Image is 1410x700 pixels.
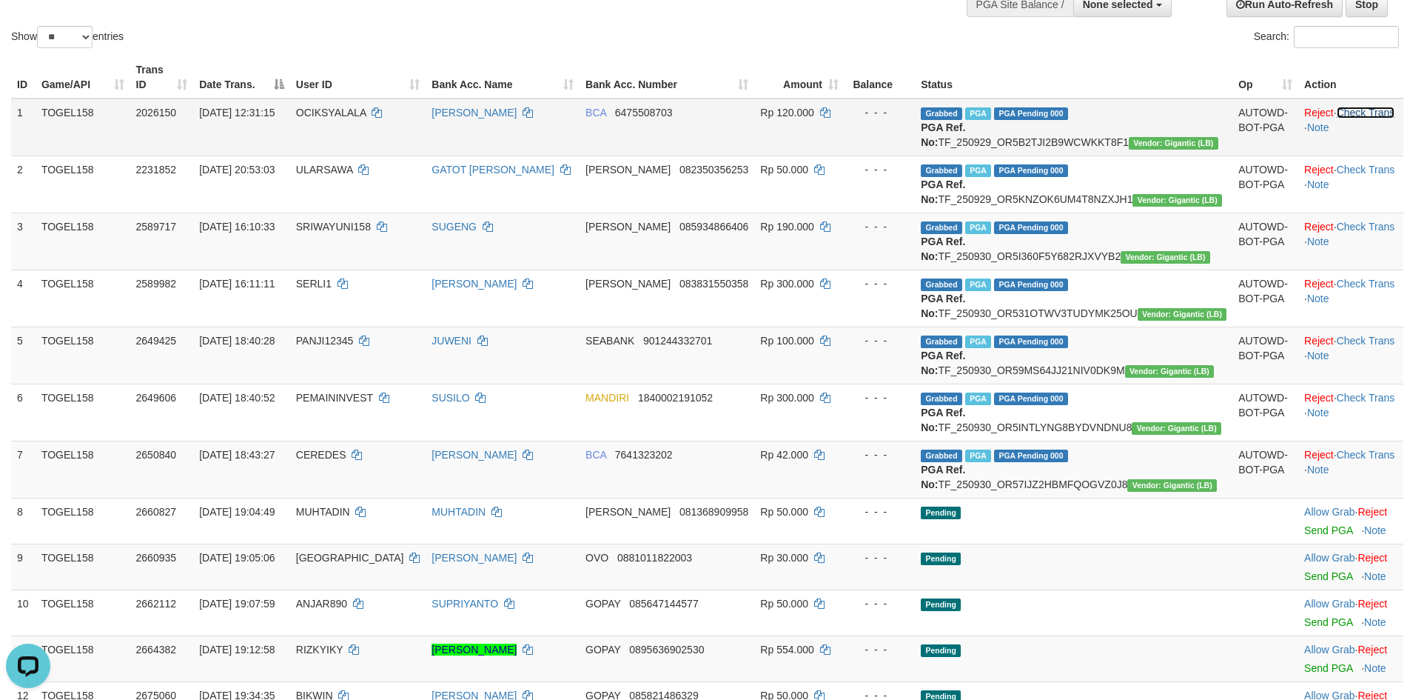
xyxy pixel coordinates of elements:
[136,278,177,290] span: 2589982
[11,156,36,213] td: 2
[1232,213,1298,270] td: AUTOWD-BOT-PGA
[580,56,754,99] th: Bank Acc. Number: activate to sort column ascending
[432,449,517,461] a: [PERSON_NAME]
[432,278,517,290] a: [PERSON_NAME]
[760,598,808,610] span: Rp 50.000
[1337,449,1395,461] a: Check Trans
[296,221,371,233] span: SRIWAYUNI158
[1304,598,1354,610] a: Allow Grab
[36,441,130,498] td: TOGEL158
[921,507,961,519] span: Pending
[36,99,130,156] td: TOGEL158
[921,450,962,462] span: Grabbed
[1121,251,1210,264] span: Vendor URL: https://dashboard.q2checkout.com/secure
[965,336,991,348] span: Marked by azecs1
[1304,278,1334,290] a: Reject
[585,506,671,518] span: [PERSON_NAME]
[1304,524,1352,536] a: Send PGA
[11,544,36,590] td: 9
[1254,26,1399,48] label: Search:
[136,506,177,518] span: 2660827
[1298,213,1403,270] td: · ·
[850,596,909,611] div: - - -
[915,213,1232,270] td: TF_250930_OR5I360F5Y682RJXVYB2
[585,392,629,404] span: MANDIRI
[1298,441,1403,498] td: · ·
[136,335,177,347] span: 2649425
[585,552,608,564] span: OVO
[1304,506,1354,518] a: Allow Grab
[1307,236,1329,247] a: Note
[629,598,698,610] span: Copy 085647144577 to clipboard
[760,506,808,518] span: Rp 50.000
[1304,662,1352,674] a: Send PGA
[921,121,965,148] b: PGA Ref. No:
[1132,194,1222,207] span: Vendor URL: https://dashboard.q2checkout.com/secure
[136,644,177,656] span: 2664382
[1304,392,1334,404] a: Reject
[1307,121,1329,133] a: Note
[760,449,808,461] span: Rp 42.000
[679,506,748,518] span: Copy 081368909958 to clipboard
[1337,335,1395,347] a: Check Trans
[296,278,332,290] span: SERLI1
[638,392,713,404] span: Copy 1840002191052 to clipboard
[994,164,1068,177] span: PGA Pending
[1304,506,1357,518] span: ·
[1294,26,1399,48] input: Search:
[629,644,704,656] span: Copy 0895636902530 to clipboard
[1298,544,1403,590] td: ·
[1232,384,1298,441] td: AUTOWD-BOT-PGA
[850,219,909,234] div: - - -
[36,544,130,590] td: TOGEL158
[199,278,275,290] span: [DATE] 16:11:11
[850,105,909,120] div: - - -
[1304,552,1354,564] a: Allow Grab
[11,99,36,156] td: 1
[296,164,353,176] span: ULARSAWA
[1232,156,1298,213] td: AUTOWD-BOT-PGA
[296,644,343,656] span: RIZKYIKY
[199,335,275,347] span: [DATE] 18:40:28
[965,450,991,462] span: Marked by azecs1
[1298,56,1403,99] th: Action
[585,644,620,656] span: GOPAY
[760,392,813,404] span: Rp 300.000
[36,327,130,384] td: TOGEL158
[1304,335,1334,347] a: Reject
[199,164,275,176] span: [DATE] 20:53:03
[199,107,275,119] span: [DATE] 12:31:15
[915,99,1232,156] td: TF_250929_OR5B2TJI2B9WCWKKT8F1
[136,164,177,176] span: 2231852
[1298,156,1403,213] td: · ·
[1307,293,1329,304] a: Note
[11,56,36,99] th: ID
[290,56,426,99] th: User ID: activate to sort column ascending
[994,336,1068,348] span: PGA Pending
[994,450,1068,462] span: PGA Pending
[1337,164,1395,176] a: Check Trans
[585,107,606,119] span: BCA
[36,590,130,636] td: TOGEL158
[921,164,962,177] span: Grabbed
[1337,392,1395,404] a: Check Trans
[615,107,673,119] span: Copy 6475508703 to clipboard
[1357,598,1387,610] a: Reject
[1304,598,1357,610] span: ·
[1232,56,1298,99] th: Op: activate to sort column ascending
[1364,662,1386,674] a: Note
[6,6,50,50] button: Open LiveChat chat widget
[136,392,177,404] span: 2649606
[760,221,813,233] span: Rp 190.000
[1304,164,1334,176] a: Reject
[1357,644,1387,656] a: Reject
[1337,221,1395,233] a: Check Trans
[1304,616,1352,628] a: Send PGA
[915,327,1232,384] td: TF_250930_OR59MS64JJ21NIV0DK9M
[1364,616,1386,628] a: Note
[679,221,748,233] span: Copy 085934866406 to clipboard
[1298,590,1403,636] td: ·
[850,333,909,348] div: - - -
[921,464,965,490] b: PGA Ref. No:
[965,279,991,291] span: Marked by azecs1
